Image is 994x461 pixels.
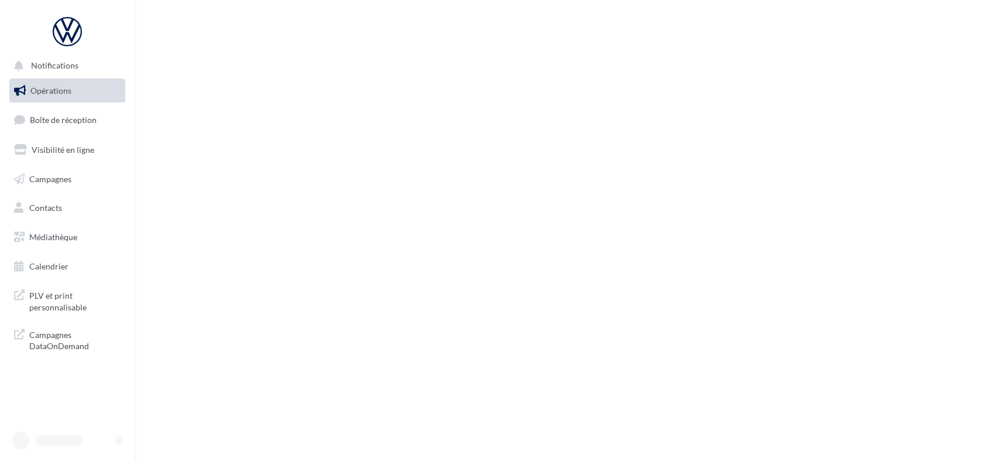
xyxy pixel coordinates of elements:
span: Campagnes DataOnDemand [29,327,121,352]
a: Calendrier [7,254,128,279]
span: PLV et print personnalisable [29,288,121,313]
a: Contacts [7,196,128,220]
span: Notifications [31,61,78,71]
a: Opérations [7,78,128,103]
span: Contacts [29,203,62,213]
a: Campagnes DataOnDemand [7,322,128,357]
span: Médiathèque [29,232,77,242]
span: Campagnes [29,173,71,183]
span: Visibilité en ligne [32,145,94,155]
a: Visibilité en ligne [7,138,128,162]
a: Boîte de réception [7,107,128,132]
span: Calendrier [29,261,68,271]
span: Opérations [30,86,71,95]
a: Campagnes [7,167,128,192]
a: PLV et print personnalisable [7,283,128,317]
span: Boîte de réception [30,115,97,125]
a: Médiathèque [7,225,128,250]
